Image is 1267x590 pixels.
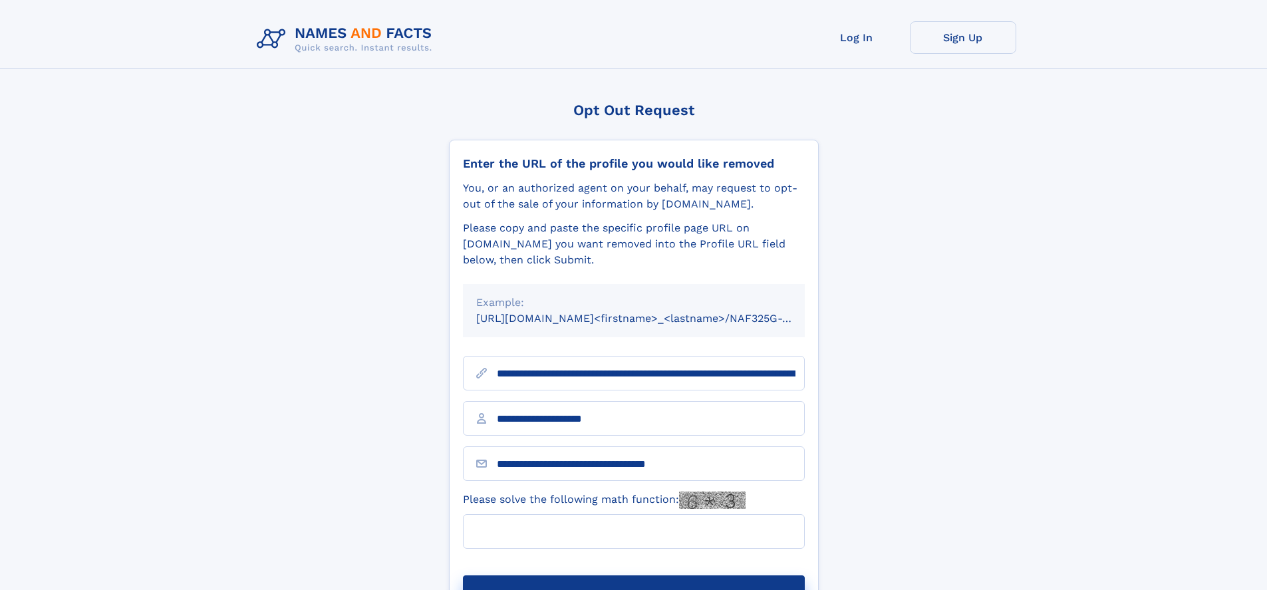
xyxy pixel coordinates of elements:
img: Logo Names and Facts [251,21,443,57]
label: Please solve the following math function: [463,492,746,509]
div: Example: [476,295,791,311]
a: Log In [803,21,910,54]
small: [URL][DOMAIN_NAME]<firstname>_<lastname>/NAF325G-xxxxxxxx [476,312,830,325]
div: Please copy and paste the specific profile page URL on [DOMAIN_NAME] you want removed into the Pr... [463,220,805,268]
a: Sign Up [910,21,1016,54]
div: Enter the URL of the profile you would like removed [463,156,805,171]
div: You, or an authorized agent on your behalf, may request to opt-out of the sale of your informatio... [463,180,805,212]
div: Opt Out Request [449,102,819,118]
